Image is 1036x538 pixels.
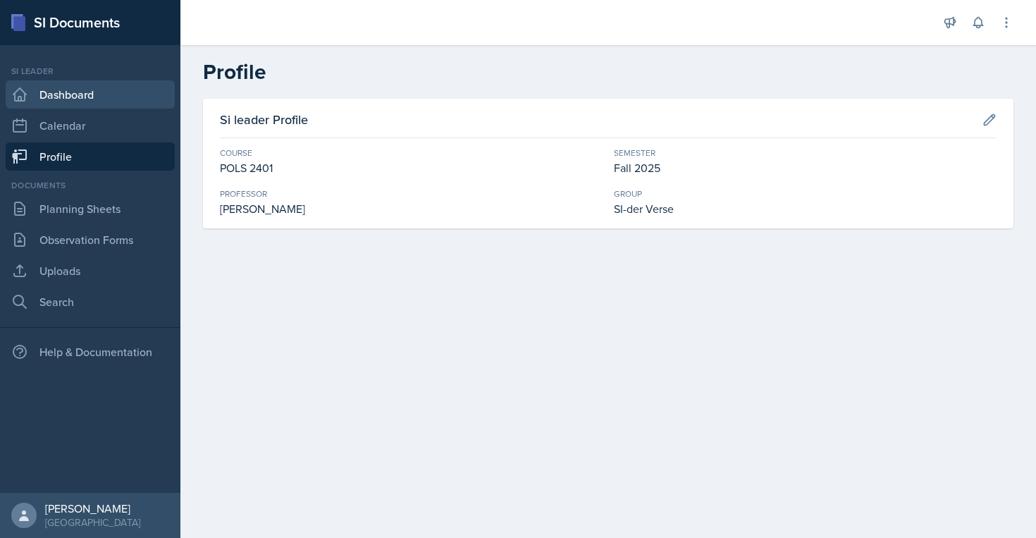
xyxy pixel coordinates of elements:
[220,200,603,217] div: [PERSON_NAME]
[6,65,175,78] div: Si leader
[45,501,140,515] div: [PERSON_NAME]
[614,159,997,176] div: Fall 2025
[6,195,175,223] a: Planning Sheets
[203,59,1013,85] h2: Profile
[220,188,603,200] div: Professor
[6,80,175,109] a: Dashboard
[614,147,997,159] div: Semester
[6,257,175,285] a: Uploads
[6,338,175,366] div: Help & Documentation
[614,200,997,217] div: SI-der Verse
[6,142,175,171] a: Profile
[614,188,997,200] div: Group
[45,515,140,530] div: [GEOGRAPHIC_DATA]
[6,111,175,140] a: Calendar
[220,147,603,159] div: Course
[6,179,175,192] div: Documents
[6,226,175,254] a: Observation Forms
[6,288,175,316] a: Search
[220,159,603,176] div: POLS 2401
[220,110,308,129] h3: Si leader Profile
